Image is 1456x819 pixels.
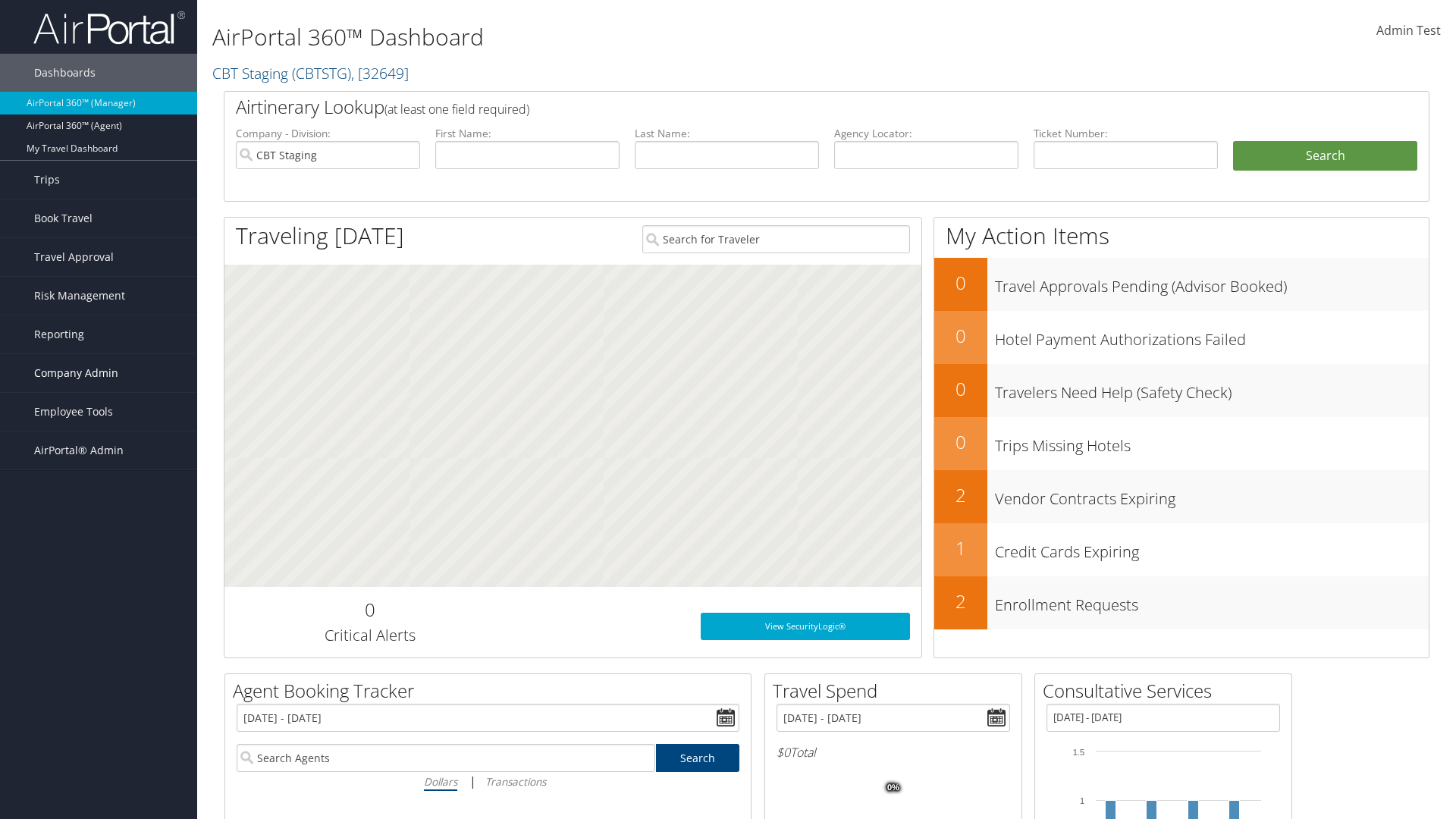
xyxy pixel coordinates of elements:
h2: Airtinerary Lookup [236,94,1317,120]
a: 0Trips Missing Hotels [934,417,1429,470]
label: Company - Division: [236,126,420,141]
span: Company Admin [34,354,118,392]
a: 1Credit Cards Expiring [934,523,1429,576]
span: Reporting [34,315,84,353]
img: airportal-logo.png [33,10,185,45]
button: Search [1233,141,1417,171]
h1: AirPortal 360™ Dashboard [212,21,1031,53]
h3: Travelers Need Help (Safety Check) [995,375,1429,403]
h3: Enrollment Requests [995,587,1429,616]
label: Last Name: [635,126,819,141]
h3: Critical Alerts [236,625,504,646]
h2: Agent Booking Tracker [233,678,751,704]
a: 0Travel Approvals Pending (Advisor Booked) [934,258,1429,311]
input: Search Agents [237,744,655,772]
h2: 2 [934,482,987,508]
span: (at least one field required) [384,101,529,118]
div: | [237,772,739,791]
h2: 0 [934,270,987,296]
label: First Name: [435,126,620,141]
tspan: 1 [1080,796,1084,805]
h3: Vendor Contracts Expiring [995,481,1429,510]
label: Ticket Number: [1034,126,1218,141]
span: ( CBTSTG ) [292,63,351,83]
h2: 2 [934,588,987,614]
h2: 0 [934,376,987,402]
a: CBT Staging [212,63,409,83]
a: Search [656,744,740,772]
span: $0 [777,744,790,761]
h2: 0 [934,323,987,349]
h6: Total [777,744,1010,761]
a: View SecurityLogic® [701,613,910,640]
span: Admin Test [1376,22,1441,39]
span: Employee Tools [34,393,113,431]
h3: Hotel Payment Authorizations Failed [995,322,1429,350]
h1: My Action Items [934,220,1429,252]
h3: Credit Cards Expiring [995,534,1429,563]
h2: Consultative Services [1043,678,1291,704]
span: Book Travel [34,199,93,237]
label: Agency Locator: [834,126,1018,141]
i: Transactions [485,774,546,789]
a: 2Enrollment Requests [934,576,1429,629]
h3: Travel Approvals Pending (Advisor Booked) [995,268,1429,297]
span: Dashboards [34,54,96,92]
input: Search for Traveler [642,225,910,253]
span: , [ 32649 ] [351,63,409,83]
tspan: 0% [887,783,899,792]
span: AirPortal® Admin [34,431,124,469]
h2: 1 [934,535,987,561]
a: 0Hotel Payment Authorizations Failed [934,311,1429,364]
a: 0Travelers Need Help (Safety Check) [934,364,1429,417]
h2: Travel Spend [773,678,1021,704]
span: Travel Approval [34,238,114,276]
h2: 0 [934,429,987,455]
h1: Traveling [DATE] [236,220,404,252]
h3: Trips Missing Hotels [995,428,1429,457]
a: Admin Test [1376,8,1441,55]
a: 2Vendor Contracts Expiring [934,470,1429,523]
span: Trips [34,161,60,199]
i: Dollars [424,774,457,789]
span: Risk Management [34,277,125,315]
h2: 0 [236,597,504,623]
tspan: 1.5 [1073,748,1084,757]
